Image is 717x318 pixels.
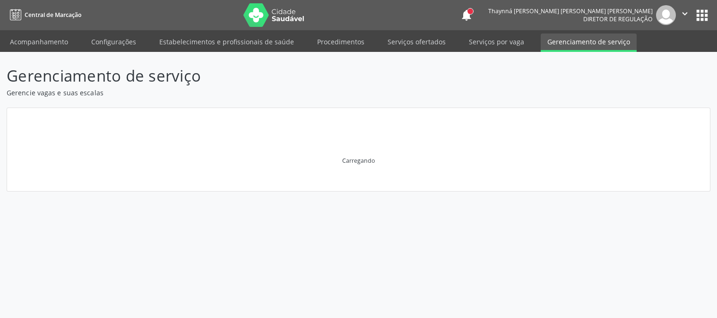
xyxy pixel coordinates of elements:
[462,33,531,50] a: Serviços por vaga
[342,157,375,165] div: Carregando
[656,5,676,25] img: img
[7,88,499,98] p: Gerencie vagas e suas escalas
[694,7,710,24] button: apps
[583,15,653,23] span: Diretor de regulação
[85,33,143,50] a: Configurações
[25,11,81,19] span: Central de Marcação
[541,33,637,52] a: Gerenciamento de serviço
[7,64,499,88] p: Gerenciamento de serviço
[3,33,75,50] a: Acompanhamento
[311,33,371,50] a: Procedimentos
[381,33,452,50] a: Serviços ofertados
[7,7,81,23] a: Central de Marcação
[488,7,653,15] div: Thaynná [PERSON_NAME] [PERSON_NAME] [PERSON_NAME]
[680,8,690,19] i: 
[676,5,694,25] button: 
[460,8,473,22] button: notifications
[153,33,301,50] a: Estabelecimentos e profissionais de saúde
